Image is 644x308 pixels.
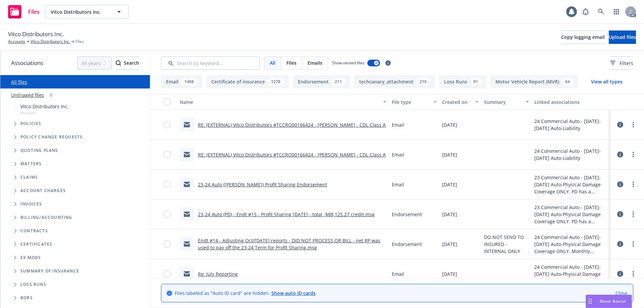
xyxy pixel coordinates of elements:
[442,211,457,218] span: [DATE]
[164,99,170,105] input: Select all
[8,39,25,45] a: Accounts
[20,269,79,273] span: Summary of insurance
[490,75,578,88] button: Motor Vehicle Report (MVR)
[580,75,633,88] button: View all types
[271,290,316,296] a: Show auto ID cards
[442,270,457,278] span: [DATE]
[31,39,70,45] a: Vitco Distributors Inc.
[586,295,632,308] button: Nova Assist
[392,151,404,158] span: Email
[484,99,522,106] div: Summary
[442,121,457,128] span: [DATE]
[579,5,592,18] a: Report a Bug
[198,151,386,158] a: RE: (EXTERNAL) Vitco Distributors #TCCRO00166424 - [PERSON_NAME] - CDL Class A
[586,295,594,308] div: Drag to move
[610,56,633,70] button: Filters
[175,290,316,297] span: Files labeled as "Auto ID card" are hidden.
[20,175,38,179] span: Claims
[534,147,608,162] div: 24 Commercial Auto - [DATE]-[DATE] Auto-Liability
[392,121,404,128] span: Email
[164,121,170,128] input: Toggle Row Selected
[286,59,297,66] span: Files
[442,151,457,158] span: [DATE]
[20,162,42,166] span: Matters
[534,234,608,255] div: 24 Commercial Auto - [DATE]-[DATE] Auto-Physical Damage Coverage ONLY. Monthly Reporting Policy -...
[481,94,532,110] button: Summary
[177,94,389,110] button: Name
[20,189,66,193] span: Account charges
[600,298,626,304] span: Nova Assist
[5,2,42,21] a: Files
[534,174,608,195] div: 23 Commercial Auto - [DATE]-[DATE] Auto-Physical Damage Coverage ONLY. PD has a Blanket Loss Paye...
[442,241,457,248] span: [DATE]
[392,270,404,278] span: Email
[629,240,637,248] a: more
[20,202,42,206] span: Invoices
[484,234,529,255] span: DO NOT SEND TO INSURED - INTERNAL ONLY
[8,30,63,39] span: Vitco Distributors Inc.
[534,204,608,225] div: 23 Commercial Auto - [DATE]-[DATE] Auto-Physical Damage Coverage ONLY. PD has a Blanket Loss Paye...
[11,59,43,67] span: Associations
[20,215,72,220] span: Billing/Accounting
[20,135,83,139] span: Policy change requests
[594,5,608,18] a: Search
[615,290,628,297] a: Close
[354,75,435,88] button: techcanary_attachment
[620,60,633,67] span: Filters
[116,56,139,70] button: SearchSearch
[534,118,608,132] div: 24 Commercial Auto - [DATE]-[DATE] Auto-Liability
[389,94,439,110] button: File type
[116,60,121,66] svg: Search
[47,91,56,99] div: 0
[293,75,350,88] button: Endorsement
[561,34,605,40] span: Copy logging email
[629,270,637,278] a: more
[442,99,471,106] div: Created on
[609,34,636,40] span: Upload files
[609,30,636,44] button: Upload files
[20,283,46,287] span: Loss Runs
[0,102,150,211] div: Tree Example
[561,30,605,44] button: Copy logging email
[0,211,150,305] div: Folder Tree Example
[331,78,345,85] div: 211
[11,79,27,85] a: All files
[629,210,637,218] a: more
[180,99,379,106] div: Name
[416,78,430,85] div: 210
[442,181,457,188] span: [DATE]
[161,56,260,70] input: Search by keyword...
[532,94,610,110] button: Linked associations
[392,241,422,248] span: Endorsement
[164,211,170,218] input: Toggle Row Selected
[534,99,608,106] div: Linked associations
[20,110,69,116] span: Account
[392,99,429,106] div: File type
[11,91,44,99] a: Untriaged files
[268,78,284,85] div: 1278
[20,242,52,246] span: Certificates
[610,60,633,67] span: Filters
[164,270,170,277] input: Toggle Row Selected
[439,75,486,88] button: Loss Runs
[198,122,386,128] a: RE: (EXTERNAL) Vitco Distributors #TCCRO00166424 - [PERSON_NAME] - CDL Class A
[116,57,139,69] div: Search
[20,103,69,110] span: Vitco Distributors Inc.
[45,5,129,18] button: Vitco Distributors Inc.
[610,5,623,18] a: Switch app
[51,8,109,15] span: Vitco Distributors Inc.
[470,78,481,85] div: 91
[161,75,202,88] button: Email
[20,296,33,300] span: BORs
[198,181,327,188] a: 23-24 Auto ([PERSON_NAME]) Profit Sharing Endorsement
[20,122,42,126] span: Policies
[164,151,170,158] input: Toggle Row Selected
[198,271,238,277] a: Re: July Reporting
[270,59,275,66] span: All
[332,60,365,66] span: Show nested files
[206,75,289,88] button: Certificate of insurance
[439,94,481,110] button: Created on
[392,181,404,188] span: Email
[164,241,170,247] input: Toggle Row Selected
[20,229,48,233] span: Contracts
